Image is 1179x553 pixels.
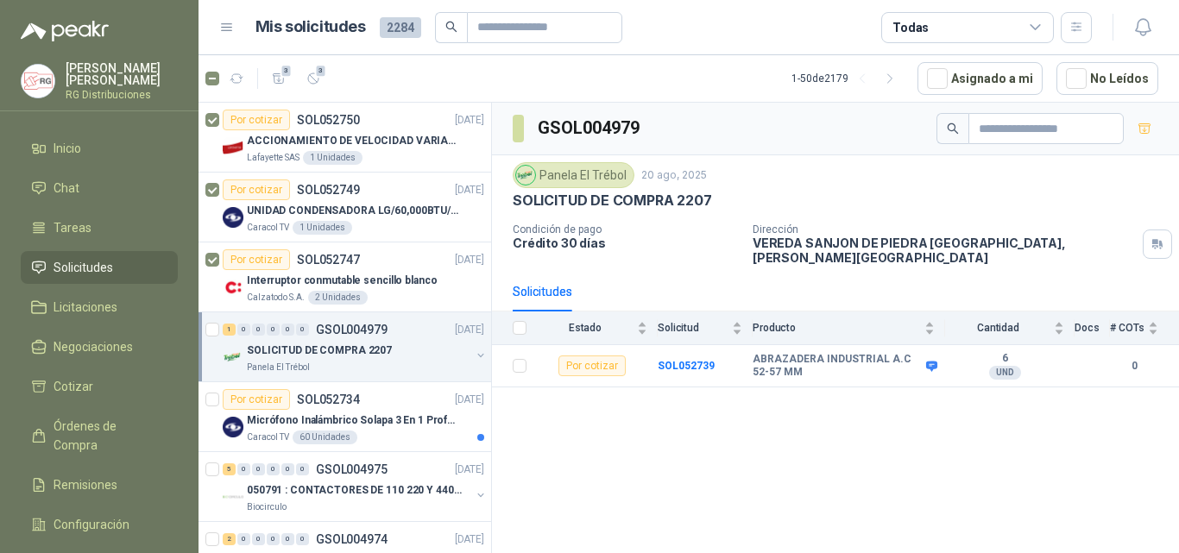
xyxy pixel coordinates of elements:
div: 0 [267,463,280,475]
th: Docs [1075,311,1110,345]
p: Calzatodo S.A. [247,291,305,305]
div: 0 [296,324,309,336]
div: UND [989,366,1021,380]
div: 60 Unidades [293,430,357,444]
th: Solicitud [658,311,753,345]
span: Solicitudes [54,258,113,277]
a: 5 0 0 0 0 0 GSOL004975[DATE] Company Logo050791 : CONTACTORES DE 110 220 Y 440 VBiocirculo [223,459,488,514]
p: 050791 : CONTACTORES DE 110 220 Y 440 V [247,482,462,499]
div: 1 [223,324,236,336]
p: Interruptor conmutable sencillo blanco [247,273,437,289]
span: 3 [315,64,327,78]
p: [DATE] [455,531,484,548]
b: 6 [945,352,1064,366]
a: SOL052739 [658,360,715,372]
p: RG Distribuciones [66,90,178,100]
div: 0 [267,533,280,545]
p: SOL052750 [297,114,360,126]
p: SOL052734 [297,393,360,405]
p: VEREDA SANJON DE PIEDRA [GEOGRAPHIC_DATA] , [PERSON_NAME][GEOGRAPHIC_DATA] [753,236,1136,265]
div: Panela El Trébol [513,162,634,188]
p: SOLICITUD DE COMPRA 2207 [247,342,392,359]
div: 0 [252,324,265,336]
img: Company Logo [22,65,54,97]
div: 0 [281,324,294,336]
button: No Leídos [1056,62,1158,95]
div: 2 Unidades [308,291,368,305]
div: 0 [281,463,294,475]
a: Por cotizarSOL052749[DATE] Company LogoUNIDAD CONDENSADORA LG/60,000BTU/220V/R410A: ICaracol TV1 ... [199,173,491,242]
span: Cotizar [54,377,93,396]
span: # COTs [1110,322,1144,334]
p: SOL052747 [297,254,360,266]
p: 20 ago, 2025 [641,167,707,184]
div: 0 [296,463,309,475]
span: Chat [54,179,79,198]
span: search [445,21,457,33]
b: ABRAZADERA INDUSTRIAL A.C 52-57 MM [753,353,922,380]
div: Por cotizar [223,389,290,410]
p: Panela El Trébol [247,361,310,374]
img: Logo peakr [21,21,109,41]
img: Company Logo [223,207,243,228]
p: Crédito 30 días [513,236,739,250]
div: 0 [281,533,294,545]
div: 0 [296,533,309,545]
div: 1 Unidades [303,151,363,165]
span: Cantidad [945,322,1050,334]
img: Company Logo [223,347,243,368]
div: Todas [892,18,929,37]
button: Asignado a mi [917,62,1043,95]
p: [DATE] [455,392,484,408]
p: Micrófono Inalámbrico Solapa 3 En 1 Profesional F11-2 X2 [247,412,462,429]
th: # COTs [1110,311,1179,345]
th: Producto [753,311,945,345]
img: Company Logo [223,277,243,298]
a: Por cotizarSOL052750[DATE] Company LogoACCIONAMIENTO DE VELOCIDAD VARIABLELafayette SAS1 Unidades [199,103,491,173]
div: 0 [267,324,280,336]
h1: Mis solicitudes [255,15,366,40]
div: Por cotizar [558,355,626,376]
p: GSOL004974 [316,533,388,545]
p: GSOL004979 [316,324,388,336]
div: Solicitudes [513,282,572,301]
div: 5 [223,463,236,475]
span: Inicio [54,139,81,158]
div: 2 [223,533,236,545]
a: Licitaciones [21,291,178,324]
span: Producto [753,322,921,334]
button: 3 [299,65,327,92]
div: 0 [252,533,265,545]
a: Configuración [21,508,178,541]
p: Dirección [753,223,1136,236]
img: Company Logo [223,137,243,158]
span: Licitaciones [54,298,117,317]
a: 1 0 0 0 0 0 GSOL004979[DATE] Company LogoSOLICITUD DE COMPRA 2207Panela El Trébol [223,319,488,374]
th: Cantidad [945,311,1075,345]
div: 0 [237,463,250,475]
p: Condición de pago [513,223,739,236]
div: Por cotizar [223,179,290,200]
a: Negociaciones [21,330,178,363]
div: 0 [237,533,250,545]
span: 2284 [380,17,421,38]
p: Biocirculo [247,500,287,514]
a: Remisiones [21,468,178,501]
a: Tareas [21,211,178,244]
p: Lafayette SAS [247,151,299,165]
p: ACCIONAMIENTO DE VELOCIDAD VARIABLE [247,133,462,149]
div: 1 - 50 de 2179 [791,65,904,92]
p: [DATE] [455,462,484,478]
p: [DATE] [455,252,484,268]
div: 1 Unidades [293,221,352,235]
span: Tareas [54,218,91,237]
p: UNIDAD CONDENSADORA LG/60,000BTU/220V/R410A: I [247,203,462,219]
p: SOLICITUD DE COMPRA 2207 [513,192,712,210]
span: Configuración [54,515,129,534]
img: Company Logo [223,417,243,437]
p: [DATE] [455,322,484,338]
span: Órdenes de Compra [54,417,161,455]
b: 0 [1110,358,1158,374]
a: Por cotizarSOL052747[DATE] Company LogoInterruptor conmutable sencillo blancoCalzatodo S.A.2 Unid... [199,242,491,312]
